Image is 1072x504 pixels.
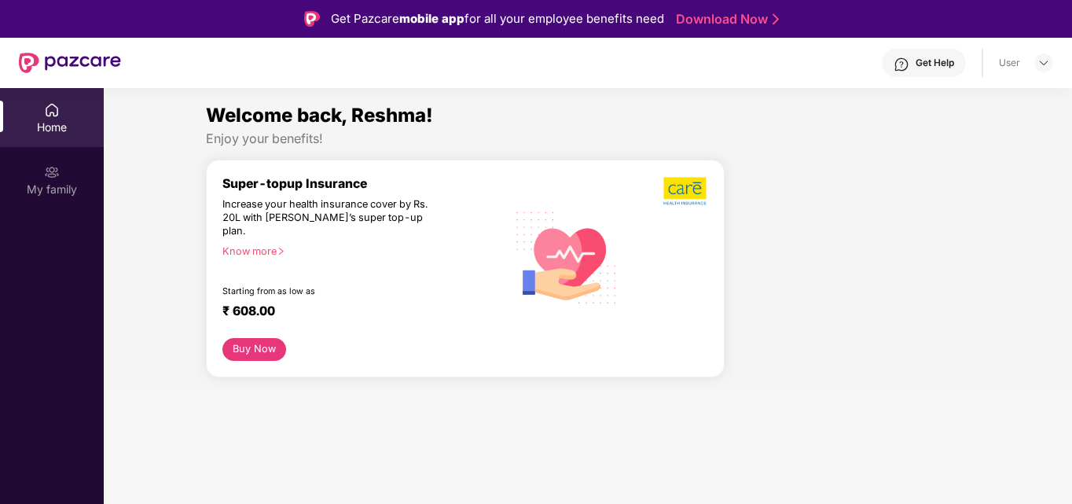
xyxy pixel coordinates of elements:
[663,176,708,206] img: b5dec4f62d2307b9de63beb79f102df3.png
[206,131,970,147] div: Enjoy your benefits!
[506,195,628,318] img: svg+xml;base64,PHN2ZyB4bWxucz0iaHR0cDovL3d3dy53My5vcmcvMjAwMC9zdmciIHhtbG5zOnhsaW5rPSJodHRwOi8vd3...
[222,286,439,297] div: Starting from as low as
[676,11,774,28] a: Download Now
[44,164,60,180] img: svg+xml;base64,PHN2ZyB3aWR0aD0iMjAiIGhlaWdodD0iMjAiIHZpZXdCb3g9IjAgMCAyMCAyMCIgZmlsbD0ibm9uZSIgeG...
[999,57,1020,69] div: User
[44,102,60,118] img: svg+xml;base64,PHN2ZyBpZD0iSG9tZSIgeG1sbnM9Imh0dHA6Ly93d3cudzMub3JnLzIwMDAvc3ZnIiB3aWR0aD0iMjAiIG...
[222,176,506,191] div: Super-topup Insurance
[331,9,664,28] div: Get Pazcare for all your employee benefits need
[773,11,779,28] img: Stroke
[222,198,438,238] div: Increase your health insurance cover by Rs. 20L with [PERSON_NAME]’s super top-up plan.
[222,304,490,322] div: ₹ 608.00
[916,57,954,69] div: Get Help
[277,247,285,256] span: right
[19,53,121,73] img: New Pazcare Logo
[304,11,320,27] img: Logo
[222,338,286,361] button: Buy Now
[222,245,497,256] div: Know more
[1037,57,1050,69] img: svg+xml;base64,PHN2ZyBpZD0iRHJvcGRvd24tMzJ4MzIiIHhtbG5zPSJodHRwOi8vd3d3LnczLm9yZy8yMDAwL3N2ZyIgd2...
[206,104,433,127] span: Welcome back, Reshma!
[894,57,909,72] img: svg+xml;base64,PHN2ZyBpZD0iSGVscC0zMngzMiIgeG1sbnM9Imh0dHA6Ly93d3cudzMub3JnLzIwMDAvc3ZnIiB3aWR0aD...
[399,11,464,26] strong: mobile app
